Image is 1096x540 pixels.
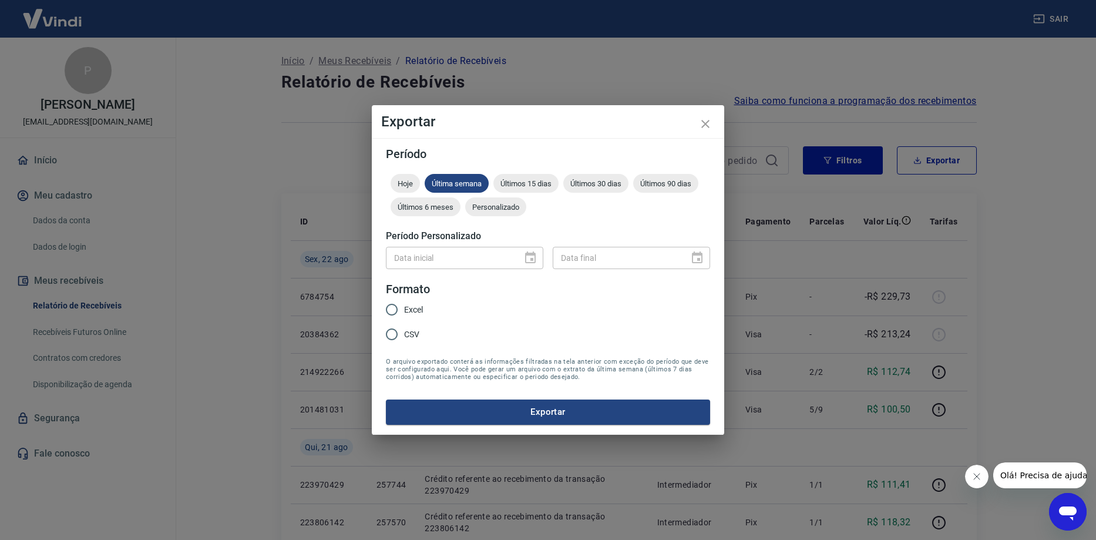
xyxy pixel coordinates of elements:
span: Últimos 90 dias [633,179,698,188]
iframe: Mensagem da empresa [993,462,1087,488]
legend: Formato [386,281,430,298]
div: Últimos 90 dias [633,174,698,193]
div: Última semana [425,174,489,193]
span: Olá! Precisa de ajuda? [7,8,99,18]
span: Últimos 6 meses [391,203,460,212]
span: Últimos 15 dias [493,179,559,188]
input: DD/MM/YYYY [553,247,681,269]
input: DD/MM/YYYY [386,247,514,269]
h4: Exportar [381,115,715,129]
div: Personalizado [465,197,526,216]
iframe: Botão para abrir a janela de mensagens [1049,493,1087,531]
div: Últimos 6 meses [391,197,460,216]
button: close [691,110,720,138]
button: Exportar [386,400,710,424]
h5: Período [386,148,710,160]
div: Últimos 30 dias [563,174,628,193]
span: O arquivo exportado conterá as informações filtradas na tela anterior com exceção do período que ... [386,358,710,381]
span: CSV [404,328,419,341]
span: Última semana [425,179,489,188]
iframe: Fechar mensagem [965,465,989,488]
div: Últimos 15 dias [493,174,559,193]
div: Hoje [391,174,420,193]
span: Hoje [391,179,420,188]
span: Excel [404,304,423,316]
span: Personalizado [465,203,526,212]
h5: Período Personalizado [386,230,710,242]
span: Últimos 30 dias [563,179,628,188]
